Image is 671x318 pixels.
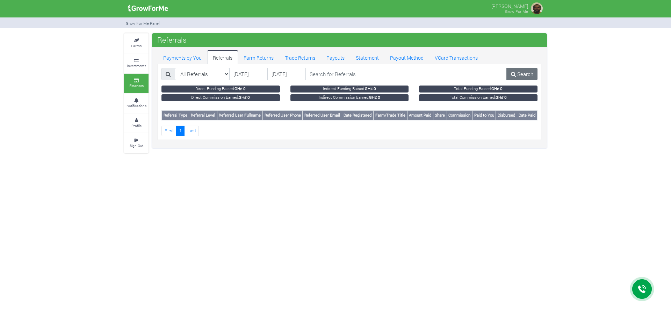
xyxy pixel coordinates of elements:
th: Date Paid [517,111,537,120]
th: Referred User Fullname [217,111,262,120]
b: GHȼ 0 [496,95,507,100]
small: Profile [131,123,142,128]
small: Farms [131,43,142,48]
b: GHȼ 0 [235,86,246,91]
th: Referred User Email [303,111,342,120]
a: Statement [350,50,384,64]
b: GHȼ 0 [239,95,250,100]
th: Date Registered [342,111,373,120]
a: Farm Returns [238,50,279,64]
a: 1 [176,126,185,136]
small: Total Commission Earned: [419,94,537,101]
small: Indirect Funding Raised: [290,86,409,93]
a: Payouts [321,50,350,64]
input: Search for Referrals [305,68,507,80]
th: Disbursed [496,111,517,120]
b: GHȼ 0 [491,86,503,91]
a: Investments [124,53,149,73]
small: Investments [127,63,146,68]
th: Farm/Trade Title [374,111,407,120]
th: Referred User Phone [263,111,303,120]
small: Total Funding Raised: [419,86,537,93]
a: Notifications [124,94,149,113]
a: Trade Returns [279,50,321,64]
small: Direct Commission Earned: [161,94,280,101]
a: Last [184,126,199,136]
a: Sign Out [124,133,149,153]
small: Direct Funding Raised: [161,86,280,93]
nav: Page Navigation [161,126,537,136]
p: [PERSON_NAME] [491,1,528,10]
a: Farms [124,34,149,53]
th: Referral Type [162,111,189,120]
a: Search [506,68,537,80]
th: Share [433,111,447,120]
img: growforme image [125,1,171,15]
small: Sign Out [130,143,143,148]
th: Amount Paid [407,111,433,120]
small: Notifications [127,103,146,108]
th: Referral Level [189,111,217,120]
small: Finances [129,83,144,88]
input: DD/MM/YYYY [229,68,268,80]
a: Payments by You [158,50,207,64]
a: VCard Transactions [429,50,483,64]
a: Payout Method [384,50,429,64]
th: Commission [447,111,472,120]
th: Paid to You [472,111,496,120]
a: Finances [124,74,149,93]
img: growforme image [530,1,544,15]
a: Referrals [207,50,238,64]
b: GHȼ 0 [369,95,380,100]
small: Grow For Me [505,9,528,14]
small: Grow For Me Panel [126,21,160,26]
a: First [161,126,176,136]
b: GHȼ 0 [365,86,376,91]
span: Referrals [156,33,188,47]
small: Indirect Commission Earned: [290,94,409,101]
a: Profile [124,113,149,133]
input: DD/MM/YYYY [267,68,306,80]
